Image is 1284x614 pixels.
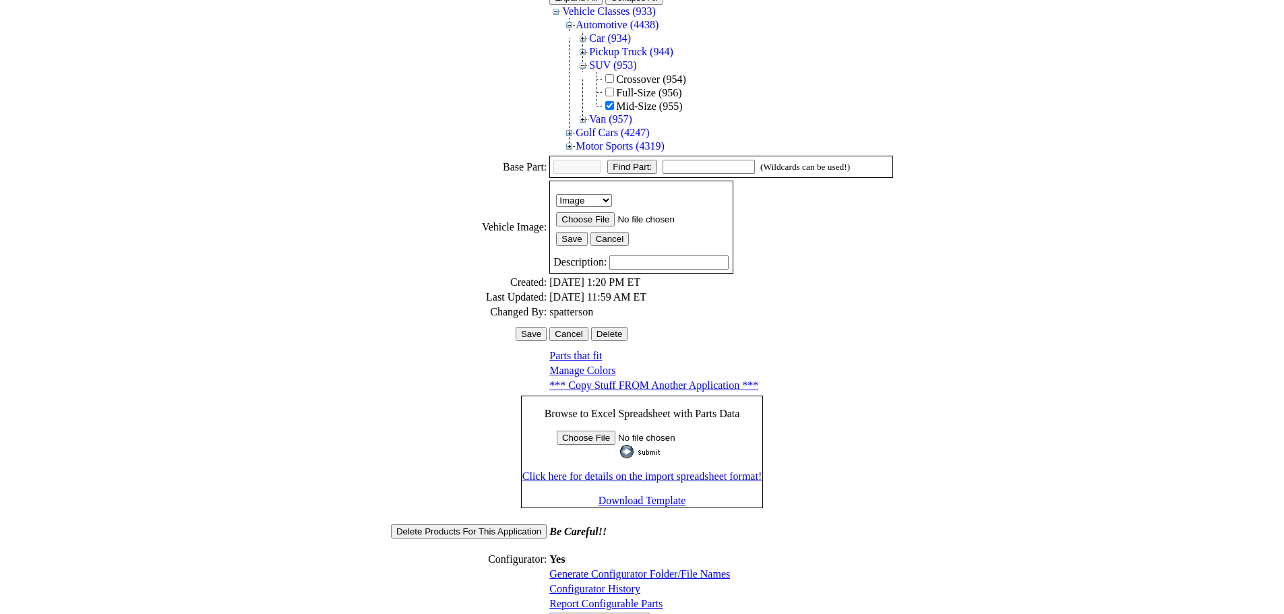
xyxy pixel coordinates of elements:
[616,87,681,98] span: Full-Size (956)
[390,305,547,319] td: Changed By:
[556,232,587,246] input: Save
[549,568,730,580] a: Generate Configurator Folder/File Names
[616,100,682,112] span: Mid-Size (955)
[390,276,547,289] td: Created:
[549,365,615,376] a: Manage Colors
[549,306,593,317] span: spatterson
[549,526,607,537] i: Be Careful!!
[576,127,649,138] a: Golf Cars (4247)
[391,524,547,539] input: Delete Products For This Application
[760,162,850,172] small: (Wildcards can be used!)
[576,113,589,126] img: Expand Van (957)
[607,160,657,174] input: Find Part:
[390,155,547,179] td: Base Part:
[516,327,547,341] input: Save
[549,276,640,288] span: [DATE] 1:20 PM ET
[576,19,659,30] a: Automotive (4438)
[589,113,632,125] a: Van (957)
[576,140,665,152] a: Motor Sports (4319)
[549,327,588,341] input: Cancel
[589,32,631,44] a: Car (934)
[589,59,636,71] a: SUV (953)
[549,583,640,594] a: Configurator History
[590,232,630,246] input: Cancel
[599,495,686,506] a: Download Template
[549,350,602,361] a: Parts that fit
[563,18,576,32] img: Collapse Automotive (4438)
[522,470,762,482] a: Click here for details on the import spreadsheet format!
[390,541,547,566] td: Configurator:
[562,5,656,17] a: Vehicle Classes (933)
[549,553,565,565] span: Yes
[576,59,589,72] img: Collapse SUV (953)
[616,73,686,85] span: Crossover (954)
[390,290,547,304] td: Last Updated:
[549,379,758,391] a: *** Copy Stuff FROM Another Application ***
[549,598,663,609] a: Report Configurable Parts
[549,291,646,303] span: [DATE] 11:59 AM ET
[549,5,562,18] img: Collapse Vehicle Classes (933)
[591,327,628,341] input: Be careful! Delete cannot be un-done!
[522,408,762,420] p: Browse to Excel Spreadsheet with Parts Data
[589,46,673,57] a: Pickup Truck (944)
[390,180,547,274] td: Vehicle Image:
[576,45,589,59] img: Expand Pickup Truck (944)
[563,140,576,153] img: Expand Motor Sports (4319)
[553,256,607,268] span: Description:
[563,126,576,140] img: Expand Golf Cars (4247)
[620,445,663,458] input: Submit
[576,32,589,45] img: Expand Car (934)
